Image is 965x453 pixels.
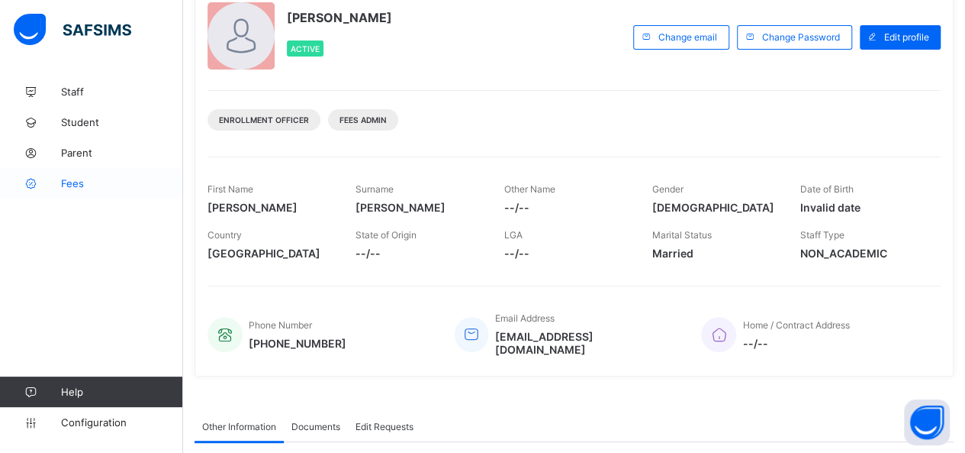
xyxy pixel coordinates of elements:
[800,229,844,241] span: Staff Type
[652,229,712,241] span: Marital Status
[494,312,554,324] span: Email Address
[249,319,312,331] span: Phone Number
[355,229,417,241] span: State of Origin
[503,229,522,241] span: LGA
[202,421,276,432] span: Other Information
[61,116,183,128] span: Student
[800,247,925,260] span: NON_ACADEMIC
[800,183,854,195] span: Date of Birth
[355,421,413,432] span: Edit Requests
[61,147,183,159] span: Parent
[61,416,182,429] span: Configuration
[742,337,849,350] span: --/--
[503,201,629,214] span: --/--
[291,44,320,53] span: Active
[658,31,717,43] span: Change email
[207,229,242,241] span: Country
[503,183,555,195] span: Other Name
[61,86,183,98] span: Staff
[652,183,684,195] span: Gender
[355,201,481,214] span: [PERSON_NAME]
[287,10,392,25] span: [PERSON_NAME]
[339,115,387,125] span: Fees Admin
[355,183,394,195] span: Surname
[503,247,629,260] span: --/--
[742,319,849,331] span: Home / Contract Address
[249,337,346,350] span: [PHONE_NUMBER]
[884,31,929,43] span: Edit profile
[652,201,777,214] span: [DEMOGRAPHIC_DATA]
[207,201,333,214] span: [PERSON_NAME]
[652,247,777,260] span: Married
[219,115,309,125] span: Enrollment Officer
[355,247,481,260] span: --/--
[61,177,183,189] span: Fees
[800,201,925,214] span: Invalid date
[207,247,333,260] span: [GEOGRAPHIC_DATA]
[207,183,253,195] span: First Name
[61,386,182,398] span: Help
[14,14,131,46] img: safsims
[291,421,340,432] span: Documents
[494,330,678,356] span: [EMAIL_ADDRESS][DOMAIN_NAME]
[904,400,950,445] button: Open asap
[762,31,840,43] span: Change Password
